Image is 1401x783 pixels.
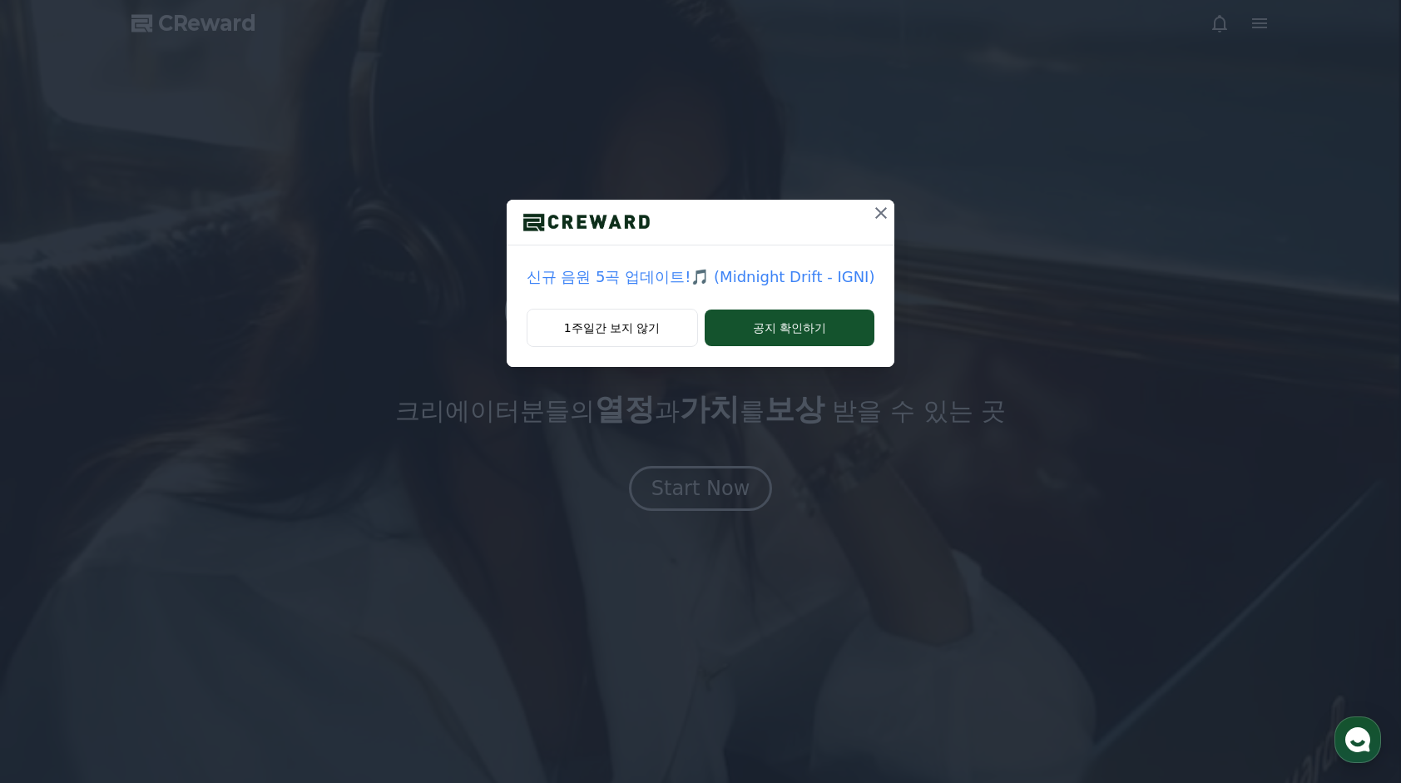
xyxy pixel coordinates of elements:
[152,553,172,567] span: 대화
[705,310,875,346] button: 공지 확인하기
[257,553,277,566] span: 설정
[110,528,215,569] a: 대화
[527,309,698,347] button: 1주일간 보지 않기
[507,210,666,235] img: logo
[52,553,62,566] span: 홈
[215,528,319,569] a: 설정
[527,265,875,289] a: 신규 음원 5곡 업데이트!🎵 (Midnight Drift - IGNI)
[5,528,110,569] a: 홈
